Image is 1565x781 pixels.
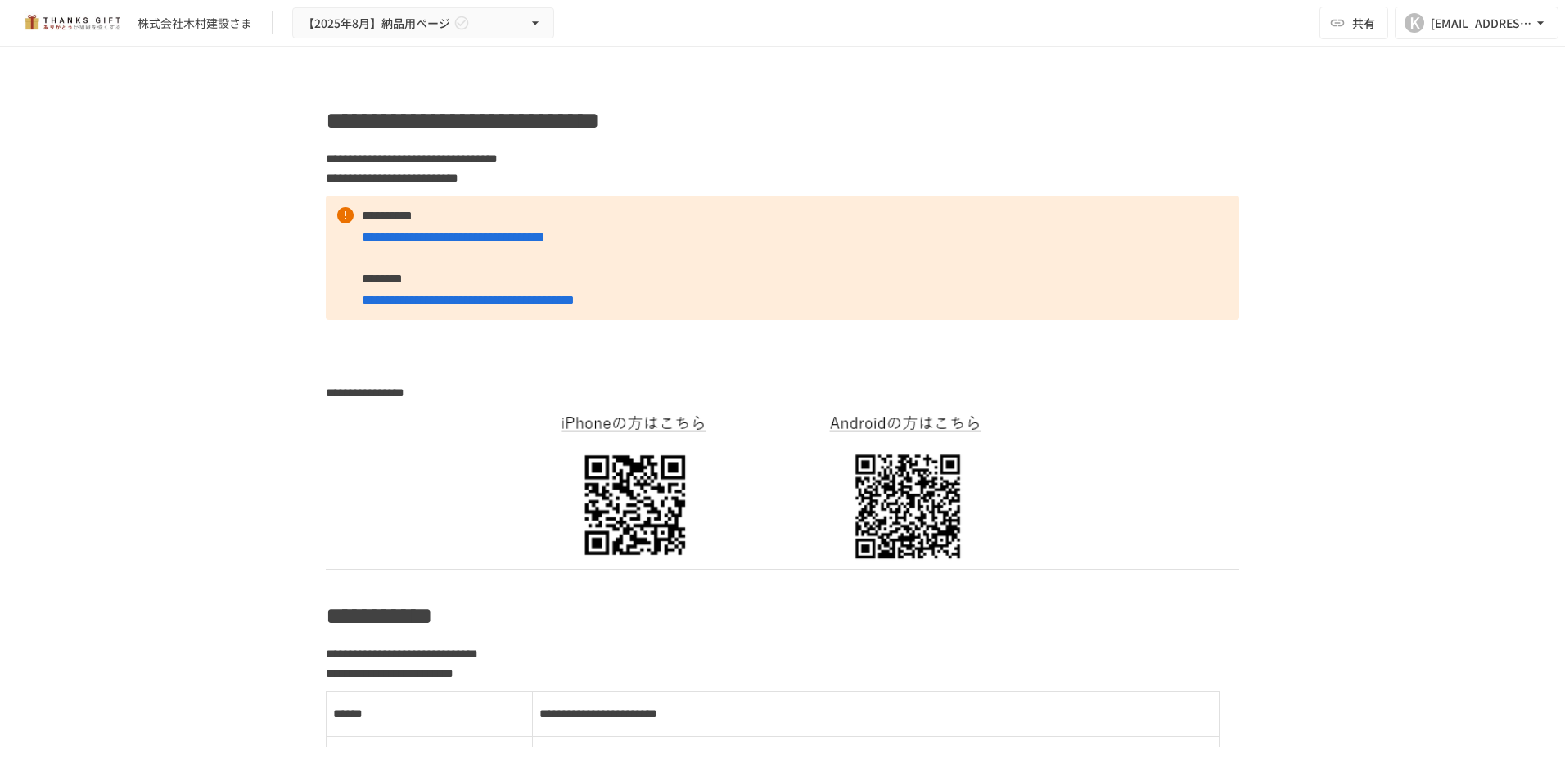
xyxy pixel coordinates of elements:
[292,7,554,39] button: 【2025年8月】納品用ページ
[550,411,1015,562] img: yE3MlILuB5yoMJLIvIuruww1FFU0joKMIrHL3wH5nFg
[20,10,124,36] img: mMP1OxWUAhQbsRWCurg7vIHe5HqDpP7qZo7fRoNLXQh
[303,13,450,34] span: 【2025年8月】納品用ページ
[138,15,252,32] div: 株式会社木村建設さま
[1319,7,1388,39] button: 共有
[1352,14,1375,32] span: 共有
[1405,13,1424,33] div: K
[1431,13,1532,34] div: [EMAIL_ADDRESS][DOMAIN_NAME]
[1395,7,1558,39] button: K[EMAIL_ADDRESS][DOMAIN_NAME]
